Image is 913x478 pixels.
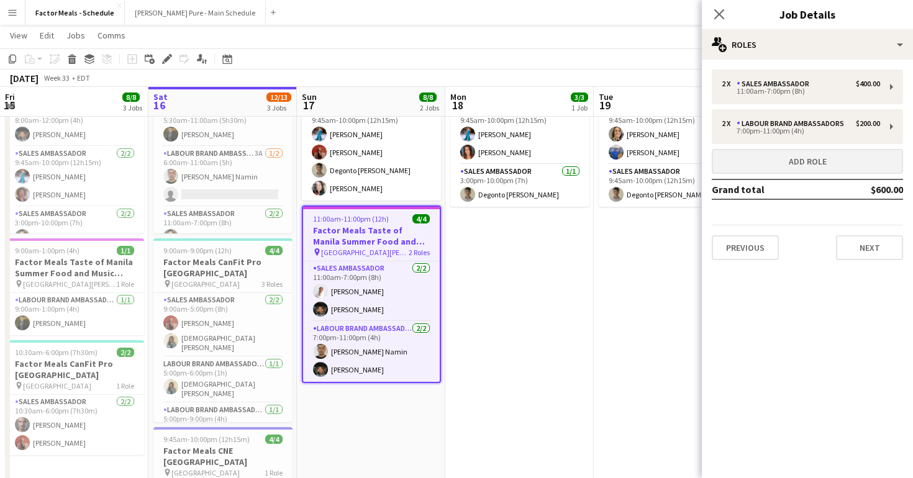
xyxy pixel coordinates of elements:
[5,50,144,233] app-job-card: 8:00am-10:00pm (14h)5/5Factor Meals CNE [GEOGRAPHIC_DATA] [GEOGRAPHIC_DATA]3 RolesLabour Brand Am...
[5,104,144,147] app-card-role: Labour Brand Ambassadors1/18:00am-12:00pm (4h)[PERSON_NAME]
[5,340,144,455] app-job-card: 10:30am-6:00pm (7h30m)2/2Factor Meals CanFit Pro [GEOGRAPHIC_DATA] [GEOGRAPHIC_DATA]1 RoleSales A...
[571,103,588,112] div: 1 Job
[10,30,27,41] span: View
[117,246,134,255] span: 1/1
[737,79,814,88] div: Sales Ambassador
[300,98,317,112] span: 17
[116,381,134,390] span: 1 Role
[267,103,291,112] div: 3 Jobs
[153,403,293,445] app-card-role: Labour Brand Ambassadors1/15:00pm-9:00pm (4h)
[123,103,142,112] div: 3 Jobs
[5,91,15,102] span: Fri
[321,248,409,257] span: [GEOGRAPHIC_DATA][PERSON_NAME]
[702,6,913,22] h3: Job Details
[450,50,589,207] app-job-card: 9:45am-10:00pm (12h15m)3/3Factor Meals CNE [GEOGRAPHIC_DATA] [GEOGRAPHIC_DATA]2 RolesSales Ambass...
[163,435,250,444] span: 9:45am-10:00pm (12h15m)
[98,30,125,41] span: Comms
[302,91,317,102] span: Sun
[450,91,466,102] span: Mon
[856,119,880,128] div: $200.00
[722,88,880,94] div: 11:00am-7:00pm (8h)
[5,238,144,335] app-job-card: 9:00am-1:00pm (4h)1/1Factor Meals Taste of Manila Summer Food and Music Festival [GEOGRAPHIC_DATA...
[5,293,144,335] app-card-role: Labour Brand Ambassadors1/19:00am-1:00pm (4h)[PERSON_NAME]
[265,435,283,444] span: 4/4
[313,214,389,223] span: 11:00am-11:00pm (12h)
[153,445,293,467] h3: Factor Meals CNE [GEOGRAPHIC_DATA]
[450,165,589,207] app-card-role: Sales Ambassador1/13:00pm-10:00pm (7h)Degonto [PERSON_NAME]
[5,27,32,43] a: View
[5,147,144,207] app-card-role: Sales Ambassador2/29:45am-10:00pm (12h15m)[PERSON_NAME][PERSON_NAME]
[303,225,440,247] h3: Factor Meals Taste of Manila Summer Food and Music Festival [GEOGRAPHIC_DATA]
[712,235,779,260] button: Previous
[15,246,79,255] span: 9:00am-1:00pm (4h)
[412,214,430,223] span: 4/4
[122,92,140,102] span: 8/8
[153,207,293,267] app-card-role: Sales Ambassador2/211:00am-7:00pm (8h)[PERSON_NAME]
[153,256,293,279] h3: Factor Meals CanFit Pro [GEOGRAPHIC_DATA]
[448,98,466,112] span: 18
[23,279,116,289] span: [GEOGRAPHIC_DATA][PERSON_NAME]
[265,468,283,477] span: 1 Role
[15,348,98,357] span: 10:30am-6:00pm (7h30m)
[41,73,72,83] span: Week 33
[599,91,613,102] span: Tue
[171,279,240,289] span: [GEOGRAPHIC_DATA]
[599,165,738,207] app-card-role: Sales Ambassador1/19:45am-10:00pm (12h15m)Degonto [PERSON_NAME]
[23,381,91,390] span: [GEOGRAPHIC_DATA]
[153,238,293,422] app-job-card: 9:00am-9:00pm (12h)4/4Factor Meals CanFit Pro [GEOGRAPHIC_DATA] [GEOGRAPHIC_DATA]3 RolesSales Amb...
[116,279,134,289] span: 1 Role
[153,147,293,207] app-card-role: Labour Brand Ambassadors3A1/26:00am-11:00am (5h)[PERSON_NAME] Namin
[303,322,440,382] app-card-role: Labour Brand Ambassadors2/27:00pm-11:00pm (4h)[PERSON_NAME] Namin[PERSON_NAME]
[40,30,54,41] span: Edit
[830,179,903,199] td: $600.00
[61,27,90,43] a: Jobs
[737,119,849,128] div: Labour Brand Ambassadors
[722,79,737,88] div: 2 x
[25,1,125,25] button: Factor Meals - Schedule
[712,179,830,199] td: Grand total
[77,73,90,83] div: EDT
[302,104,441,201] app-card-role: Sales Ambassador4/49:45am-10:00pm (12h15m)[PERSON_NAME][PERSON_NAME]Degonto [PERSON_NAME][PERSON_...
[10,72,39,84] div: [DATE]
[117,348,134,357] span: 2/2
[35,27,59,43] a: Edit
[171,468,240,477] span: [GEOGRAPHIC_DATA]
[5,207,144,267] app-card-role: Sales Ambassador2/23:00pm-10:00pm (7h)[PERSON_NAME]
[152,98,168,112] span: 16
[302,50,441,201] app-job-card: 9:45am-10:00pm (12h15m)4/4Factor Meals CNE [GEOGRAPHIC_DATA] [GEOGRAPHIC_DATA]1 RoleSales Ambassa...
[722,128,880,134] div: 7:00pm-11:00pm (4h)
[712,149,903,174] button: Add role
[702,30,913,60] div: Roles
[420,103,439,112] div: 2 Jobs
[409,248,430,257] span: 2 Roles
[3,98,15,112] span: 15
[153,91,168,102] span: Sat
[163,246,232,255] span: 9:00am-9:00pm (12h)
[265,246,283,255] span: 4/4
[153,104,293,147] app-card-role: Labour Brand Ambassadors1/15:30am-11:00am (5h30m)[PERSON_NAME]
[153,50,293,233] app-job-card: 5:30am-7:00pm (13h30m)4/5Factor Meals Taste of Manila Summer Food and Music Festival [GEOGRAPHIC_...
[153,357,293,403] app-card-role: Labour Brand Ambassadors1/15:00pm-6:00pm (1h)[DEMOGRAPHIC_DATA] [PERSON_NAME]
[302,205,441,383] div: 11:00am-11:00pm (12h)4/4Factor Meals Taste of Manila Summer Food and Music Festival [GEOGRAPHIC_D...
[125,1,266,25] button: [PERSON_NAME] Pure - Main Schedule
[836,235,903,260] button: Next
[597,98,613,112] span: 19
[599,50,738,207] app-job-card: 9:45am-10:00pm (12h15m)3/3Factor Meals CNE [GEOGRAPHIC_DATA] [GEOGRAPHIC_DATA]2 RolesSales Ambass...
[66,30,85,41] span: Jobs
[571,92,588,102] span: 3/3
[856,79,880,88] div: $400.00
[5,395,144,455] app-card-role: Sales Ambassador2/210:30am-6:00pm (7h30m)[PERSON_NAME][PERSON_NAME]
[153,293,293,357] app-card-role: Sales Ambassador2/29:00am-5:00pm (8h)[PERSON_NAME][DEMOGRAPHIC_DATA] [PERSON_NAME]
[722,119,737,128] div: 2 x
[266,92,291,102] span: 12/13
[261,279,283,289] span: 3 Roles
[5,358,144,381] h3: Factor Meals CanFit Pro [GEOGRAPHIC_DATA]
